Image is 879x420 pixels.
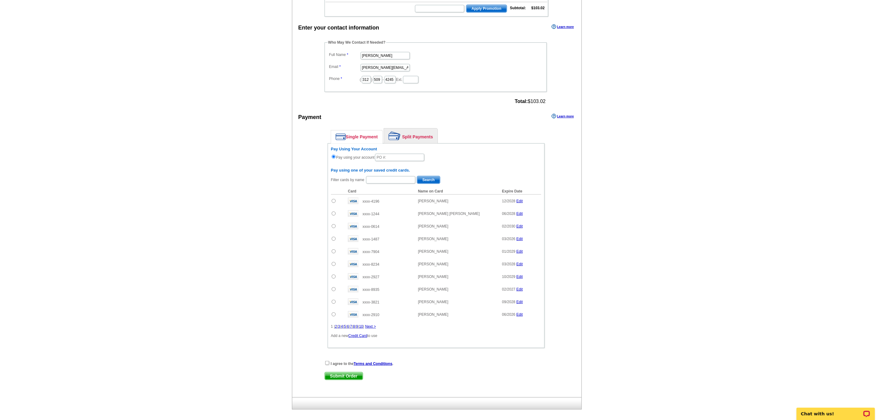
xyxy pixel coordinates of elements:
span: [PERSON_NAME] [418,237,449,241]
a: Split Payments [384,129,438,143]
a: Edit [517,262,523,266]
span: [PERSON_NAME] [418,199,449,203]
a: Edit [517,237,523,241]
img: visa.gif [348,286,358,292]
a: Edit [517,249,523,254]
span: [PERSON_NAME] [418,224,449,228]
span: [PERSON_NAME] [418,312,449,317]
a: Next > [365,324,376,329]
strong: $103.02 [531,6,545,10]
a: 9 [356,324,358,329]
span: 12/2028 [502,199,515,203]
span: xxxx-8935 [362,287,379,292]
dd: ( ) - Ext. [328,74,544,84]
span: [PERSON_NAME] [418,262,449,266]
p: Add a new to use [331,333,541,339]
label: Full Name [329,52,360,57]
th: Name on Card [415,188,499,195]
a: Edit [517,312,523,317]
span: Apply Promotion [466,5,507,12]
div: Enter your contact information [298,24,379,32]
span: xxxx-3821 [362,300,379,304]
a: Learn more [552,24,574,29]
span: xxxx-7904 [362,250,379,254]
iframe: LiveChat chat widget [793,401,879,420]
a: Single Payment [331,130,382,143]
button: Search [417,176,440,184]
img: visa.gif [348,261,358,267]
span: $103.02 [515,99,545,104]
a: Learn more [552,114,574,119]
a: Edit [517,300,523,304]
a: Edit [517,275,523,279]
span: xxxx-2910 [362,313,379,317]
label: Email [329,64,360,69]
div: Pay using your account [331,147,541,162]
span: [PERSON_NAME] [418,275,449,279]
h6: Pay using one of your saved credit cards. [331,168,541,173]
img: visa.gif [348,299,358,305]
img: visa.gif [348,210,358,217]
span: xxxx-1487 [362,237,379,241]
img: visa.gif [348,236,358,242]
span: 06/2028 [502,212,515,216]
img: visa.gif [348,273,358,280]
span: [PERSON_NAME] [PERSON_NAME] [418,212,480,216]
span: xxxx-2927 [362,275,379,279]
a: 8 [353,324,355,329]
span: xxxx-8234 [362,262,379,267]
strong: Total: [515,99,528,104]
img: single-payment.png [336,133,346,140]
a: 5 [344,324,346,329]
img: visa.gif [348,198,358,204]
a: 10 [359,324,363,329]
legend: Who May We Contact If Needed? [328,40,386,45]
button: Apply Promotion [466,5,507,13]
div: 1 | | | | | | | | | | [331,324,541,329]
img: visa.gif [348,248,358,255]
strong: Subtotal: [510,6,526,10]
span: 09/2028 [502,300,515,304]
span: 03/2028 [502,262,515,266]
img: visa.gif [348,311,358,318]
strong: I agree to the . [331,362,394,366]
span: 01/2029 [502,249,515,254]
a: Edit [517,199,523,203]
span: 02/2027 [502,287,515,291]
span: 03/2026 [502,237,515,241]
input: PO #: [375,154,424,161]
a: 7 [350,324,352,329]
a: 4 [341,324,343,329]
label: Phone [329,76,360,81]
span: Submit Order [325,372,363,380]
div: Payment [298,113,322,121]
span: 06/2026 [502,312,515,317]
img: split-payment.png [389,132,401,140]
img: visa.gif [348,223,358,229]
span: xxxx-1244 [362,212,379,216]
a: Terms and Conditions [354,362,393,366]
th: Expire Date [499,188,541,195]
span: xxxx-0614 [362,224,379,229]
a: 6 [347,324,349,329]
a: Edit [517,287,523,291]
span: 02/2030 [502,224,515,228]
a: 3 [338,324,340,329]
span: [PERSON_NAME] [418,249,449,254]
th: Card [345,188,415,195]
h6: Pay Using Your Account [331,147,541,152]
span: xxxx-4196 [362,199,379,204]
a: 2 [335,324,337,329]
span: [PERSON_NAME] [418,287,449,291]
span: 10/2029 [502,275,515,279]
a: Edit [517,224,523,228]
label: Filter cards by name [331,177,365,183]
a: Edit [517,212,523,216]
a: Credit Card [348,334,367,338]
span: [PERSON_NAME] [418,300,449,304]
